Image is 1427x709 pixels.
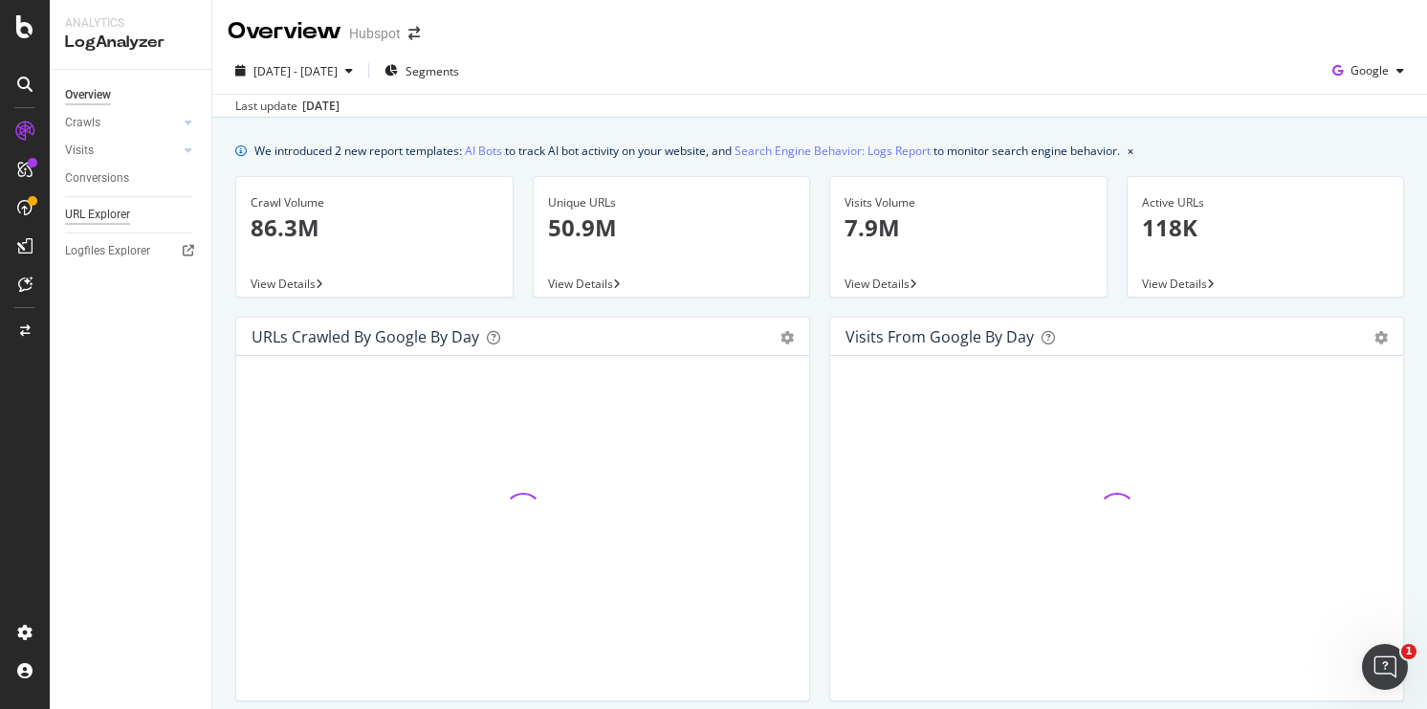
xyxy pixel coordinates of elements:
div: URL Explorer [65,205,130,225]
div: gear [1374,331,1388,344]
a: Crawls [65,113,179,133]
p: 7.9M [845,211,1092,244]
span: View Details [548,276,613,292]
button: Segments [377,55,467,86]
iframe: Intercom live chat [1362,644,1408,690]
div: URLs Crawled by Google by day [252,327,479,346]
div: info banner [235,141,1404,161]
a: URL Explorer [65,205,198,225]
p: 118K [1142,211,1390,244]
span: Google [1350,62,1389,78]
div: Last update [235,98,340,115]
div: Unique URLs [548,194,796,211]
span: View Details [251,276,316,292]
div: Crawl Volume [251,194,498,211]
div: Visits Volume [845,194,1092,211]
a: Overview [65,85,198,105]
button: Google [1325,55,1412,86]
div: arrow-right-arrow-left [408,27,420,40]
span: 1 [1401,644,1416,659]
a: Search Engine Behavior: Logs Report [735,141,931,161]
div: Visits [65,141,94,161]
div: We introduced 2 new report templates: to track AI bot activity on your website, and to monitor se... [254,141,1120,161]
div: Crawls [65,113,100,133]
a: Logfiles Explorer [65,241,198,261]
p: 50.9M [548,211,796,244]
div: [DATE] [302,98,340,115]
a: Visits [65,141,179,161]
a: AI Bots [465,141,502,161]
div: LogAnalyzer [65,32,196,54]
div: Conversions [65,168,129,188]
p: 86.3M [251,211,498,244]
div: Active URLs [1142,194,1390,211]
div: Logfiles Explorer [65,241,150,261]
div: Overview [65,85,111,105]
button: [DATE] - [DATE] [228,55,361,86]
button: close banner [1123,137,1138,165]
div: gear [780,331,794,344]
span: View Details [1142,276,1207,292]
div: Hubspot [349,24,401,43]
a: Conversions [65,168,198,188]
div: Visits from Google by day [845,327,1034,346]
div: Analytics [65,15,196,32]
div: Overview [228,15,341,48]
span: Segments [406,63,459,79]
span: [DATE] - [DATE] [253,63,338,79]
span: View Details [845,276,910,292]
